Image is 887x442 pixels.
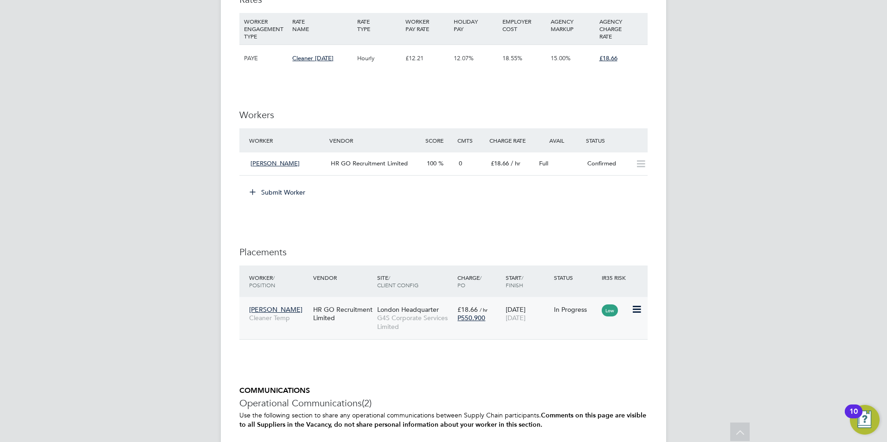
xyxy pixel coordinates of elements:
[454,54,474,62] span: 12.07%
[311,301,375,327] div: HR GO Recruitment Limited
[377,305,439,314] span: London Headquarter
[375,269,455,293] div: Site
[423,132,455,149] div: Score
[239,109,648,121] h3: Workers
[503,301,552,327] div: [DATE]
[239,386,648,396] h5: COMMUNICATIONS
[239,397,648,409] h3: Operational Communications
[487,132,535,149] div: Charge Rate
[599,269,631,286] div: IR35 Risk
[535,132,584,149] div: Avail
[355,45,403,72] div: Hourly
[249,274,275,289] span: / Position
[355,13,403,37] div: RATE TYPE
[249,305,302,314] span: [PERSON_NAME]
[457,305,478,314] span: £18.66
[506,274,523,289] span: / Finish
[239,246,648,258] h3: Placements
[311,269,375,286] div: Vendor
[551,54,571,62] span: 15.00%
[511,159,521,167] span: / hr
[552,269,600,286] div: Status
[539,159,548,167] span: Full
[239,411,648,429] p: Use the following section to share any operational communications between Supply Chain participants.
[455,132,487,149] div: Cmts
[247,132,327,149] div: Worker
[242,13,290,44] div: WORKER ENGAGEMENT TYPE
[403,13,451,37] div: WORKER PAY RATE
[597,13,645,44] div: AGENCY CHARGE RATE
[548,13,597,37] div: AGENCY MARKUP
[403,45,451,72] div: £12.21
[455,269,503,293] div: Charge
[239,411,646,428] b: Comments on this page are visible to all Suppliers in the Vacancy, do not share personal informat...
[292,54,334,62] span: Cleaner [DATE]
[599,54,617,62] span: £18.66
[249,314,309,322] span: Cleaner Temp
[602,304,618,316] span: Low
[327,132,423,149] div: Vendor
[362,397,372,409] span: (2)
[377,314,453,330] span: G4S Corporate Services Limited
[502,54,522,62] span: 18.55%
[480,306,488,313] span: / hr
[247,300,648,308] a: [PERSON_NAME]Cleaner TempHR GO Recruitment LimitedLondon HeadquarterG4S Corporate Services Limite...
[849,411,858,423] div: 10
[491,159,509,167] span: £18.66
[290,13,354,37] div: RATE NAME
[554,305,598,314] div: In Progress
[251,159,300,167] span: [PERSON_NAME]
[451,13,500,37] div: HOLIDAY PAY
[331,159,408,167] span: HR GO Recruitment Limited
[242,45,290,72] div: PAYE
[457,274,482,289] span: / PO
[459,159,462,167] span: 0
[584,156,632,171] div: Confirmed
[377,274,418,289] span: / Client Config
[503,269,552,293] div: Start
[500,13,548,37] div: EMPLOYER COST
[506,314,526,322] span: [DATE]
[243,185,313,200] button: Submit Worker
[457,314,485,322] span: P550.900
[247,269,311,293] div: Worker
[850,405,880,435] button: Open Resource Center, 10 new notifications
[584,132,648,149] div: Status
[427,159,437,167] span: 100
